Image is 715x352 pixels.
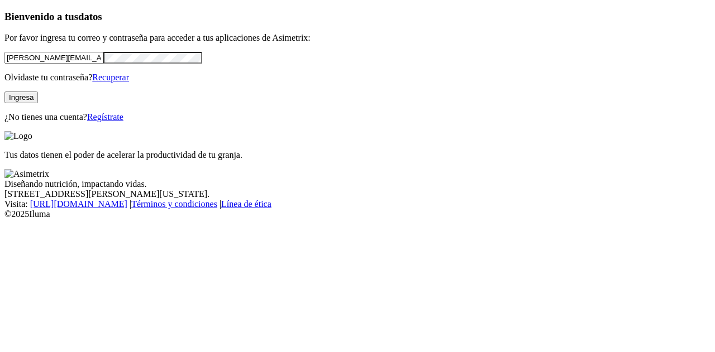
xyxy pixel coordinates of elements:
a: Regístrate [87,112,123,122]
div: © 2025 Iluma [4,209,711,219]
h3: Bienvenido a tus [4,11,711,23]
div: Diseñando nutrición, impactando vidas. [4,179,711,189]
span: datos [78,11,102,22]
img: Asimetrix [4,169,49,179]
button: Ingresa [4,91,38,103]
div: [STREET_ADDRESS][PERSON_NAME][US_STATE]. [4,189,711,199]
input: Tu correo [4,52,103,64]
img: Logo [4,131,32,141]
p: Por favor ingresa tu correo y contraseña para acceder a tus aplicaciones de Asimetrix: [4,33,711,43]
p: Olvidaste tu contraseña? [4,73,711,83]
p: ¿No tienes una cuenta? [4,112,711,122]
a: Términos y condiciones [131,199,217,209]
a: Línea de ética [221,199,271,209]
a: Recuperar [92,73,129,82]
div: Visita : | | [4,199,711,209]
p: Tus datos tienen el poder de acelerar la productividad de tu granja. [4,150,711,160]
a: [URL][DOMAIN_NAME] [30,199,127,209]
